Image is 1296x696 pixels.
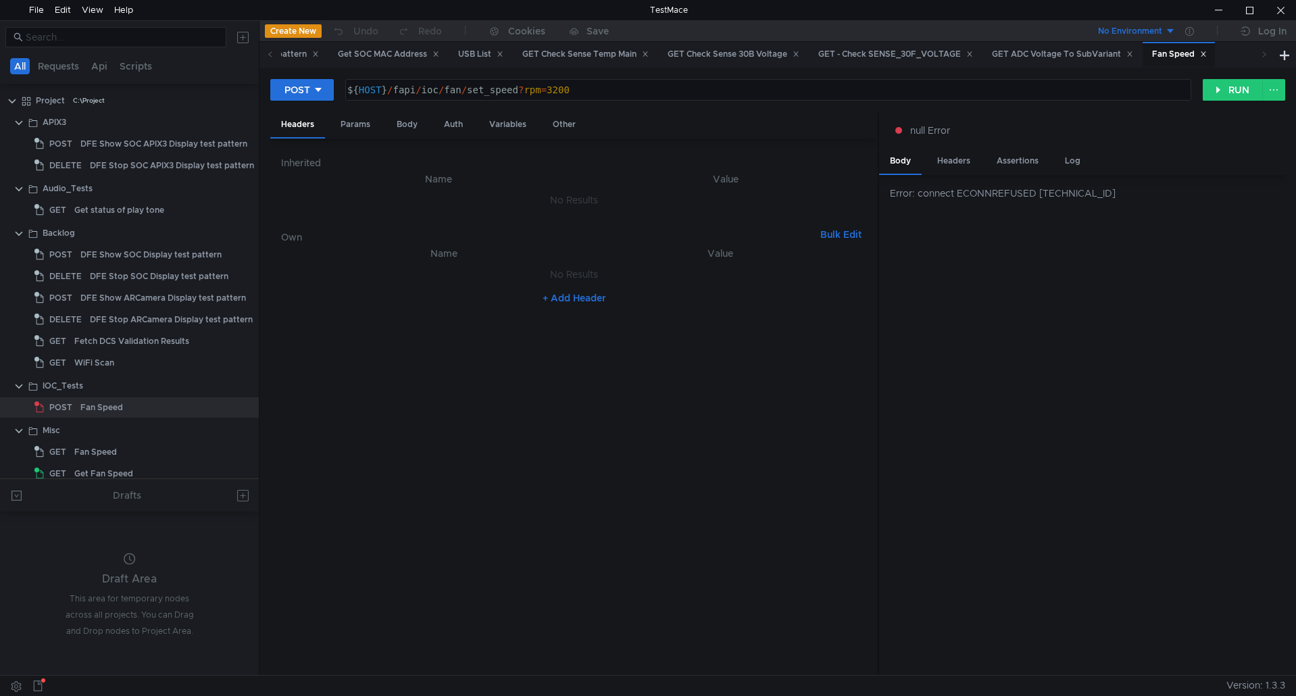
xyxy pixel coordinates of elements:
div: Params [330,112,381,137]
span: GET [49,200,66,220]
button: Requests [34,58,83,74]
div: Backlog [43,223,75,243]
div: Assertions [986,149,1049,174]
h6: Inherited [281,155,866,171]
div: Get Fan Speed [74,464,133,484]
div: Get SOC MAC Address [338,47,439,61]
span: GET [49,353,66,373]
div: Misc [43,420,60,441]
span: null Error [910,123,950,138]
div: Project [36,91,65,111]
div: DFE Stop SOC APIX3 Display test pattern [90,155,254,176]
div: DFE Show ARCamera Display test pattern [80,288,246,308]
span: POST [49,288,72,308]
button: POST [270,79,334,101]
div: Fan Speed [80,397,123,418]
div: USB List [458,47,503,61]
div: IOC_Tests [43,376,83,396]
button: Api [87,58,111,74]
input: Search... [26,30,218,45]
button: RUN [1203,79,1263,101]
span: GET [49,442,66,462]
div: Redo [418,23,442,39]
div: Cookies [508,23,545,39]
div: APIX3 [43,112,66,132]
div: Body [879,149,922,175]
th: Name [303,245,584,262]
div: Headers [926,149,981,174]
div: DFE Stop ARCamera Display test pattern [90,309,253,330]
button: + Add Header [537,290,612,306]
span: GET [49,331,66,351]
span: Version: 1.3.3 [1226,676,1285,695]
button: Create New [265,24,322,38]
div: C:\Project [73,91,105,111]
div: Undo [353,23,378,39]
th: Value [584,171,866,187]
th: Name [292,171,584,187]
div: DFE Show SOC Display test pattern [80,245,222,265]
div: Auth [433,112,474,137]
div: Variables [478,112,537,137]
div: DFE Stop SOC Display test pattern [90,266,228,287]
div: Body [386,112,428,137]
div: POST [284,82,310,97]
div: Log [1054,149,1091,174]
button: No Environment [1082,20,1176,42]
div: GET - Check SENSE_30F_VOLTAGE [818,47,973,61]
button: All [10,58,30,74]
div: GET Check Sense Temp Main [522,47,649,61]
div: Get status of play tone [74,200,164,220]
div: GET ADC Voltage To SubVariant [992,47,1133,61]
span: DELETE [49,309,82,330]
div: Other [542,112,587,137]
button: Scripts [116,58,156,74]
button: Bulk Edit [815,226,867,243]
span: POST [49,397,72,418]
span: DELETE [49,266,82,287]
div: DFE Show SOC APIX3 Display test pattern [80,134,247,154]
div: Fetch DCS Validation Results [74,331,189,351]
nz-embed-empty: No Results [550,268,598,280]
div: Log In [1258,23,1287,39]
div: Audio_Tests [43,178,93,199]
div: Drafts [113,487,141,503]
span: POST [49,134,72,154]
div: Fan Speed [1152,47,1207,61]
div: Error: connect ECONNREFUSED [TECHNICAL_ID] [890,186,1285,201]
div: No Environment [1098,25,1162,38]
h6: Own [281,229,814,245]
div: WiFi Scan [74,353,114,373]
div: Fan Speed [74,442,117,462]
span: DELETE [49,155,82,176]
div: Headers [270,112,325,139]
span: GET [49,464,66,484]
div: Save [587,26,609,36]
span: POST [49,245,72,265]
th: Value [584,245,856,262]
button: Undo [322,21,388,41]
nz-embed-empty: No Results [550,194,598,206]
div: GET Check Sense 30B Voltage [668,47,799,61]
button: Redo [388,21,451,41]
